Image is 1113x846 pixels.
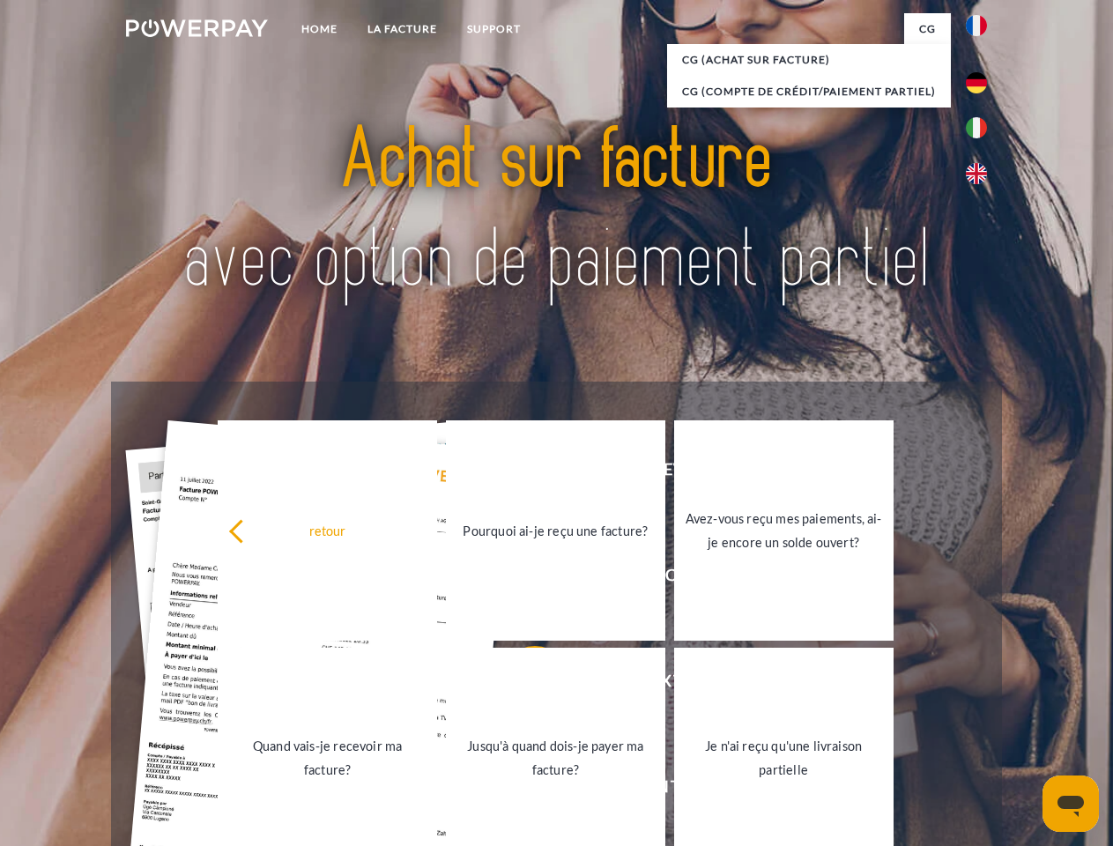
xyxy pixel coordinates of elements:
iframe: Bouton de lancement de la fenêtre de messagerie [1043,775,1099,832]
a: CG (Compte de crédit/paiement partiel) [667,76,951,108]
img: it [966,117,987,138]
img: en [966,163,987,184]
img: de [966,72,987,93]
div: retour [228,518,427,542]
a: LA FACTURE [352,13,452,45]
a: Support [452,13,536,45]
div: Quand vais-je recevoir ma facture? [228,734,427,782]
div: Avez-vous reçu mes paiements, ai-je encore un solde ouvert? [685,507,883,554]
a: Home [286,13,352,45]
img: logo-powerpay-white.svg [126,19,268,37]
a: Avez-vous reçu mes paiements, ai-je encore un solde ouvert? [674,420,894,641]
a: CG (achat sur facture) [667,44,951,76]
div: Je n'ai reçu qu'une livraison partielle [685,734,883,782]
div: Pourquoi ai-je reçu une facture? [456,518,655,542]
img: fr [966,15,987,36]
a: CG [904,13,951,45]
div: Jusqu'à quand dois-je payer ma facture? [456,734,655,782]
img: title-powerpay_fr.svg [168,85,945,338]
